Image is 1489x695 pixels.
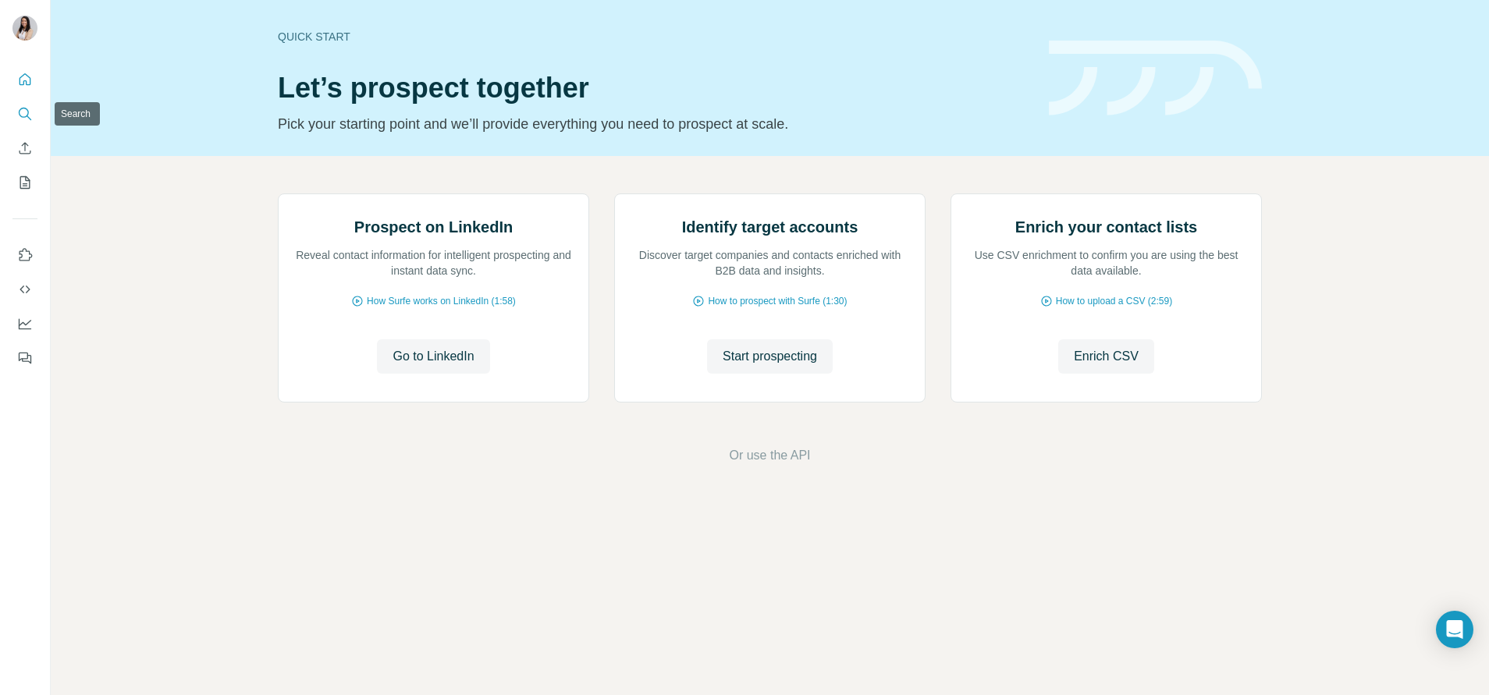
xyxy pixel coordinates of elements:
p: Pick your starting point and we’ll provide everything you need to prospect at scale. [278,113,1030,135]
span: Go to LinkedIn [393,347,474,366]
button: Feedback [12,344,37,372]
h2: Enrich your contact lists [1015,216,1197,238]
p: Use CSV enrichment to confirm you are using the best data available. [967,247,1246,278]
h2: Identify target accounts [682,216,858,238]
button: Search [12,100,37,128]
button: Use Surfe API [12,275,37,303]
button: Use Surfe on LinkedIn [12,241,37,269]
span: Enrich CSV [1074,347,1139,366]
button: Quick start [12,66,37,94]
button: Enrich CSV [1058,339,1154,374]
button: My lists [12,168,37,197]
h1: Let’s prospect together [278,73,1030,104]
span: How to upload a CSV (2:59) [1056,294,1172,308]
button: Start prospecting [707,339,833,374]
img: Avatar [12,16,37,41]
p: Reveal contact information for intelligent prospecting and instant data sync. [294,247,573,278]
p: Discover target companies and contacts enriched with B2B data and insights. [631,247,909,278]
button: Or use the API [729,446,810,465]
button: Go to LinkedIn [377,339,489,374]
div: Open Intercom Messenger [1436,611,1473,648]
span: Start prospecting [723,347,817,366]
button: Dashboard [12,310,37,338]
h2: Prospect on LinkedIn [354,216,513,238]
span: How to prospect with Surfe (1:30) [708,294,847,308]
img: banner [1049,41,1262,116]
div: Quick start [278,29,1030,44]
button: Enrich CSV [12,134,37,162]
span: How Surfe works on LinkedIn (1:58) [367,294,516,308]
